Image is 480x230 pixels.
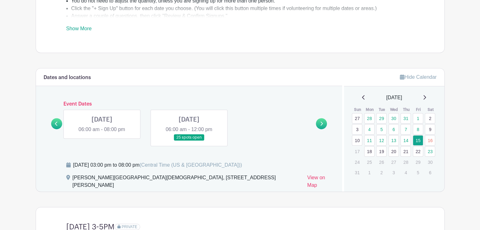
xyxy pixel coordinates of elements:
th: Fri [412,106,425,113]
h6: Event Dates [62,101,316,107]
a: 14 [400,135,411,146]
a: 7 [400,124,411,135]
p: 27 [388,157,399,167]
p: 25 [364,157,375,167]
a: 30 [388,113,399,124]
span: PRIVATE [121,225,137,229]
p: 28 [400,157,411,167]
p: 3 [388,168,399,177]
a: 5 [376,124,387,135]
a: 2 [425,113,435,124]
p: 24 [352,157,362,167]
a: 28 [364,113,375,124]
a: 21 [400,146,411,157]
p: 1 [364,168,375,177]
div: [DATE] 03:00 pm to 08:00 pm [73,161,242,169]
a: 12 [376,135,387,146]
a: 13 [388,135,399,146]
a: 9 [425,124,435,135]
a: Show More [66,26,92,34]
a: 10 [352,135,362,146]
li: Answer a couple of questions, then click "Review & Confirm Signups." [71,12,414,20]
li: Click the "+ Sign Up" button for each date you choose. (You will click this button multiple times... [71,5,414,12]
p: 6 [425,168,435,177]
p: 29 [413,157,423,167]
a: 3 [352,124,362,135]
span: (Central Time (US & [GEOGRAPHIC_DATA])) [139,162,242,168]
a: 23 [425,146,435,157]
a: 4 [364,124,375,135]
a: Hide Calendar [400,74,436,80]
p: 2 [376,168,387,177]
p: 31 [352,168,362,177]
div: [PERSON_NAME][GEOGRAPHIC_DATA][DEMOGRAPHIC_DATA], [STREET_ADDRESS][PERSON_NAME] [73,174,302,192]
a: 15 [413,135,423,146]
th: Wed [388,106,400,113]
a: 6 [388,124,399,135]
a: View on Map [307,174,335,192]
p: 4 [400,168,411,177]
p: 5 [413,168,423,177]
a: 19 [376,146,387,157]
a: 11 [364,135,375,146]
th: Tue [376,106,388,113]
a: 1 [413,113,423,124]
th: Sun [352,106,364,113]
th: Sat [424,106,437,113]
a: 27 [352,113,362,124]
a: 31 [400,113,411,124]
a: 29 [376,113,387,124]
span: [DATE] [386,94,402,101]
th: Mon [364,106,376,113]
p: 17 [352,147,362,156]
h6: Dates and locations [44,75,91,81]
th: Thu [400,106,412,113]
a: 16 [425,135,435,146]
p: 30 [425,157,435,167]
a: 8 [413,124,423,135]
a: 18 [364,146,375,157]
a: 22 [413,146,423,157]
p: 26 [376,157,387,167]
a: 20 [388,146,399,157]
